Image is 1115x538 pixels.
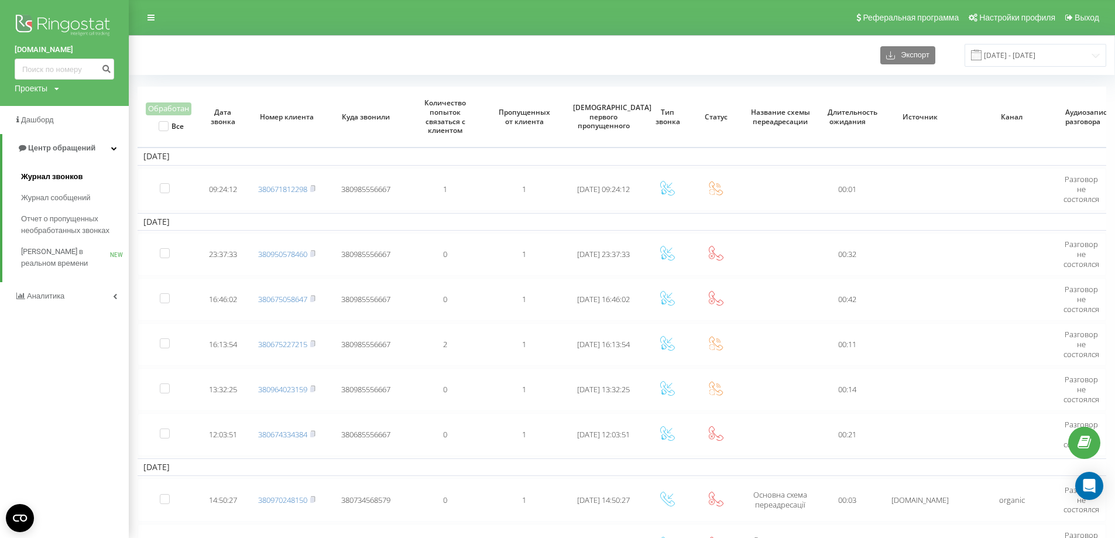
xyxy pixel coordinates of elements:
[1063,239,1099,269] span: Разговор не состоялся
[443,294,447,304] span: 0
[895,51,929,60] span: Экспорт
[820,368,875,411] td: 00:14
[577,249,630,259] span: [DATE] 23:37:33
[21,187,129,208] a: Журнал сообщений
[206,108,239,126] span: Дата звонка
[522,339,526,349] span: 1
[258,294,307,304] a: 380675058647
[258,429,307,440] a: 380674334384
[820,278,875,321] td: 00:42
[21,246,110,269] span: [PERSON_NAME] в реальном времени
[699,112,733,122] span: Статус
[2,134,129,162] a: Центр обращений
[522,294,526,304] span: 1
[15,59,114,80] input: Поиск по номеру
[820,168,875,211] td: 00:01
[577,339,630,349] span: [DATE] 16:13:54
[198,413,247,456] td: 12:03:51
[159,121,184,131] label: Все
[577,184,630,194] span: [DATE] 09:24:12
[522,495,526,505] span: 1
[15,44,114,56] a: [DOMAIN_NAME]
[258,339,307,349] a: 380675227215
[341,495,390,505] span: 380734568579
[6,504,34,532] button: Open CMP widget
[258,249,307,259] a: 380950578460
[443,339,447,349] span: 2
[341,184,390,194] span: 380985556667
[443,384,447,395] span: 0
[577,495,630,505] span: [DATE] 14:50:27
[820,413,875,456] td: 00:21
[820,233,875,276] td: 00:32
[522,249,526,259] span: 1
[341,429,390,440] span: 380685556667
[198,478,247,521] td: 14:50:27
[820,323,875,366] td: 00:11
[341,339,390,349] span: 380985556667
[138,213,1106,231] td: [DATE]
[21,241,129,274] a: [PERSON_NAME] в реальном времениNEW
[577,384,630,395] span: [DATE] 13:32:25
[15,83,47,94] div: Проекты
[863,13,959,22] span: Реферальная программа
[976,112,1048,122] span: Канал
[415,98,476,135] span: Количество попыток связаться с клиентом
[522,429,526,440] span: 1
[27,292,64,300] span: Аналитика
[28,143,95,152] span: Центр обращений
[443,249,447,259] span: 0
[1075,13,1099,22] span: Выход
[341,294,390,304] span: 380985556667
[750,108,811,126] span: Название схемы переадресации
[258,495,307,505] a: 380970248150
[335,112,396,122] span: Куда звонили
[522,184,526,194] span: 1
[979,13,1055,22] span: Настройки профиля
[258,384,307,395] a: 380964023159
[258,184,307,194] a: 380671812298
[198,278,247,321] td: 16:46:02
[1063,284,1099,314] span: Разговор не состоялся
[15,12,114,41] img: Ringostat logo
[21,208,129,241] a: Отчет о пропущенных необработанных звонках
[577,294,630,304] span: [DATE] 16:46:02
[874,478,966,521] td: [DOMAIN_NAME]
[341,384,390,395] span: 380985556667
[21,192,90,204] span: Журнал сообщений
[21,166,129,187] a: Журнал звонков
[443,495,447,505] span: 0
[443,184,447,194] span: 1
[573,103,634,131] span: [DEMOGRAPHIC_DATA] первого пропущенного
[21,115,54,124] span: Дашборд
[138,458,1106,476] td: [DATE]
[341,249,390,259] span: 380985556667
[522,384,526,395] span: 1
[651,108,684,126] span: Тип звонка
[880,46,935,64] button: Экспорт
[740,478,819,521] td: Основна схема переадресації
[21,171,83,183] span: Журнал звонков
[1063,374,1099,405] span: Разговор не состоялся
[884,112,956,122] span: Источник
[494,108,555,126] span: Пропущенных от клиента
[198,323,247,366] td: 16:13:54
[21,213,123,237] span: Отчет о пропущенных необработанных звонках
[138,148,1106,165] td: [DATE]
[1063,174,1099,204] span: Разговор не состоялся
[820,478,875,521] td: 00:03
[1063,329,1099,359] span: Разговор не состоялся
[966,478,1058,521] td: organic
[198,168,247,211] td: 09:24:12
[577,429,630,440] span: [DATE] 12:03:51
[198,368,247,411] td: 13:32:25
[1075,472,1103,500] div: Open Intercom Messenger
[256,112,317,122] span: Номер клиента
[198,233,247,276] td: 23:37:33
[443,429,447,440] span: 0
[1065,108,1099,126] span: Аудиозапись разговора
[828,108,866,126] span: Длительность ожидания
[1063,419,1099,450] span: Разговор не состоялся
